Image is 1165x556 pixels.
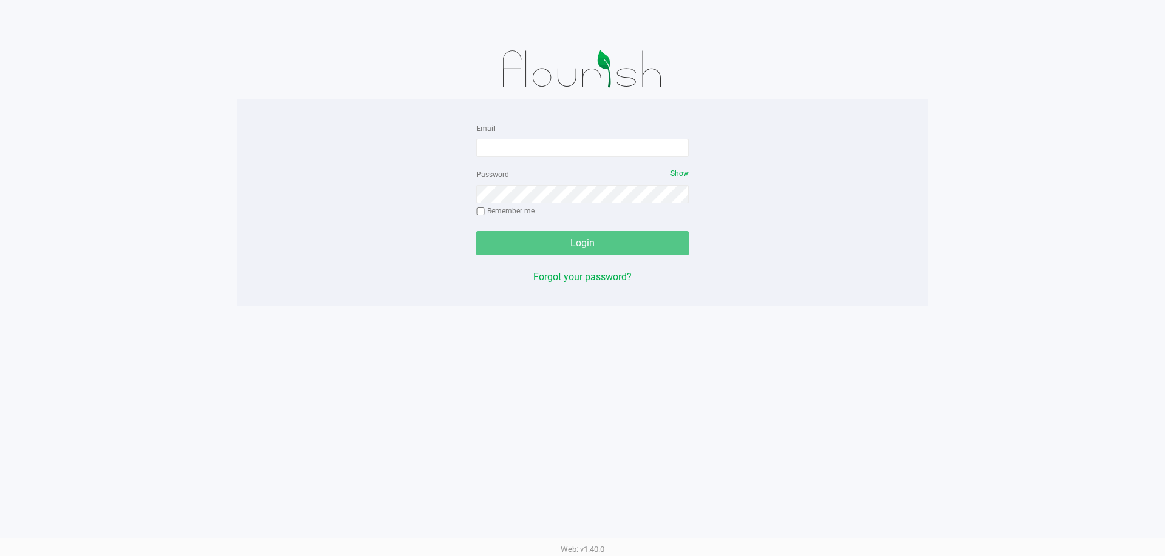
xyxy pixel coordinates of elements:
span: Web: v1.40.0 [561,544,604,554]
label: Email [476,123,495,134]
label: Password [476,169,509,180]
span: Show [670,169,689,178]
label: Remember me [476,206,535,216]
button: Forgot your password? [533,270,632,284]
input: Remember me [476,207,485,216]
